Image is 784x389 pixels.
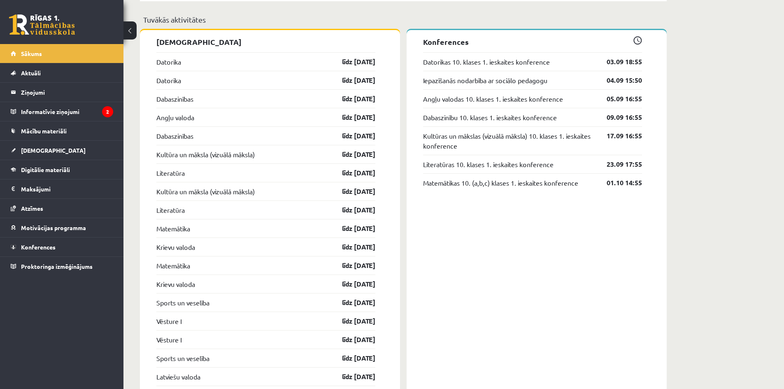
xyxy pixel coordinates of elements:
[594,75,642,85] a: 04.09 15:50
[21,69,41,77] span: Aktuāli
[328,205,375,215] a: līdz [DATE]
[11,238,113,256] a: Konferences
[156,168,185,178] a: Literatūra
[328,242,375,252] a: līdz [DATE]
[21,127,67,135] span: Mācību materiāli
[11,141,113,160] a: [DEMOGRAPHIC_DATA]
[328,224,375,233] a: līdz [DATE]
[423,159,554,169] a: Literatūras 10. klases 1. ieskaites konference
[328,94,375,104] a: līdz [DATE]
[156,242,195,252] a: Krievu valoda
[423,75,547,85] a: Iepazīšanās nodarbība ar sociālo pedagogu
[423,131,594,151] a: Kultūras un mākslas (vizuālā māksla) 10. klases 1. ieskaites konference
[143,14,663,25] p: Tuvākās aktivitātes
[594,178,642,188] a: 01.10 14:55
[156,316,181,326] a: Vēsture I
[423,36,642,47] p: Konferences
[423,112,557,122] a: Dabaszinību 10. klases 1. ieskaites konference
[156,36,375,47] p: [DEMOGRAPHIC_DATA]
[328,335,375,345] a: līdz [DATE]
[594,57,642,67] a: 03.09 18:55
[21,83,113,102] legend: Ziņojumi
[11,63,113,82] a: Aktuāli
[156,186,255,196] a: Kultūra un māksla (vizuālā māksla)
[328,149,375,159] a: līdz [DATE]
[11,121,113,140] a: Mācību materiāli
[328,279,375,289] a: līdz [DATE]
[328,112,375,122] a: līdz [DATE]
[9,14,75,35] a: Rīgas 1. Tālmācības vidusskola
[156,149,255,159] a: Kultūra un māksla (vizuālā māksla)
[11,179,113,198] a: Maksājumi
[328,131,375,141] a: līdz [DATE]
[423,94,563,104] a: Angļu valodas 10. klases 1. ieskaites konference
[21,205,43,212] span: Atzīmes
[11,218,113,237] a: Motivācijas programma
[594,131,642,141] a: 17.09 16:55
[21,50,42,57] span: Sākums
[11,257,113,276] a: Proktoringa izmēģinājums
[21,102,113,121] legend: Informatīvie ziņojumi
[11,160,113,179] a: Digitālie materiāli
[594,112,642,122] a: 09.09 16:55
[594,94,642,104] a: 05.09 16:55
[21,147,86,154] span: [DEMOGRAPHIC_DATA]
[156,335,181,345] a: Vēsture I
[156,94,193,104] a: Dabaszinības
[156,279,195,289] a: Krievu valoda
[156,57,181,67] a: Datorika
[11,44,113,63] a: Sākums
[328,186,375,196] a: līdz [DATE]
[21,243,56,251] span: Konferences
[328,168,375,178] a: līdz [DATE]
[328,372,375,382] a: līdz [DATE]
[21,179,113,198] legend: Maksājumi
[156,372,200,382] a: Latviešu valoda
[328,298,375,307] a: līdz [DATE]
[11,102,113,121] a: Informatīvie ziņojumi2
[156,353,209,363] a: Sports un veselība
[102,106,113,117] i: 2
[21,166,70,173] span: Digitālie materiāli
[21,263,93,270] span: Proktoringa izmēģinājums
[328,57,375,67] a: līdz [DATE]
[328,261,375,270] a: līdz [DATE]
[156,298,209,307] a: Sports un veselība
[328,316,375,326] a: līdz [DATE]
[156,131,193,141] a: Dabaszinības
[156,75,181,85] a: Datorika
[156,112,194,122] a: Angļu valoda
[423,178,578,188] a: Matemātikas 10. (a,b,c) klases 1. ieskaites konference
[328,353,375,363] a: līdz [DATE]
[423,57,550,67] a: Datorikas 10. klases 1. ieskaites konference
[156,261,190,270] a: Matemātika
[21,224,86,231] span: Motivācijas programma
[156,205,185,215] a: Literatūra
[11,83,113,102] a: Ziņojumi
[594,159,642,169] a: 23.09 17:55
[156,224,190,233] a: Matemātika
[11,199,113,218] a: Atzīmes
[328,75,375,85] a: līdz [DATE]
